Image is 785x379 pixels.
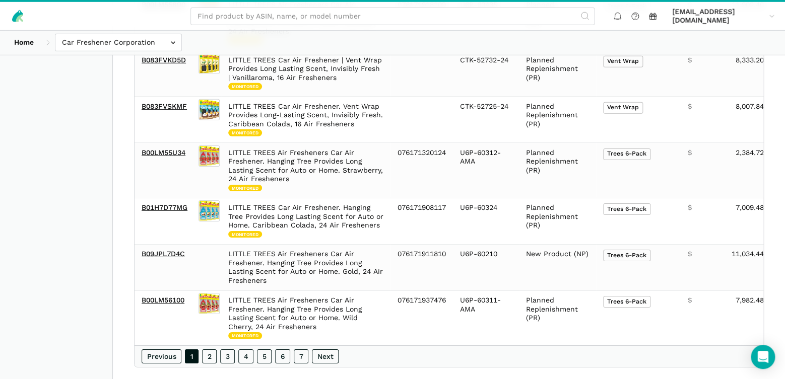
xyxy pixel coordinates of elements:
[221,198,390,244] td: LITTLE TREES Car Air Freshener. Hanging Tree Provides Long Lasting Scent for Auto or Home. Caribb...
[603,56,643,67] span: Vent Wrap
[688,102,692,111] span: $
[7,34,41,51] a: Home
[519,198,596,244] td: Planned Replenishment (PR)
[603,250,650,261] span: Trees 6-Pack
[199,99,220,120] img: LITTLE TREES Car Air Freshener. Vent Wrap Provides Long-Lasting Scent, Invisibly Fresh. Caribbean...
[202,349,217,363] a: 2
[688,203,692,212] span: $
[519,244,596,290] td: New Product (NP)
[228,185,262,192] span: Monitored
[688,148,692,158] span: $
[603,102,643,114] span: Vent Wrap
[199,293,220,314] img: LITTLE TREES Air Fresheners Car Air Freshener. Hanging Tree Provides Long Lasting Scent for Auto ...
[142,148,185,157] a: B00LM55U34
[199,200,220,221] img: LITTLE TREES Car Air Freshener. Hanging Tree Provides Long Lasting Scent for Auto or Home. Caribb...
[732,250,764,259] span: 11,034.44
[312,349,339,363] a: Next
[519,290,596,345] td: Planned Replenishment (PR)
[519,143,596,198] td: Planned Replenishment (PR)
[736,148,764,158] span: 2,384.72
[453,198,519,244] td: U6P-60324
[185,349,199,363] a: 1
[390,244,453,290] td: 076171911810
[228,332,262,339] span: Monitored
[453,290,519,345] td: U6P-60311-AMA
[199,53,220,74] img: LITTLE TREES Car Air Freshener | Vent Wrap Provides Long Lasting Scent, Invisibly Fresh | Vanilla...
[688,296,692,305] span: $
[603,296,650,308] span: Trees 6-Pack
[142,349,181,363] a: Previous
[390,198,453,244] td: 076171908117
[142,56,186,64] a: B083FVKD5D
[142,296,184,304] a: B00LM56100
[751,345,775,369] div: Open Intercom Messenger
[736,56,764,65] span: 8,333.20
[603,203,650,215] span: Trees 6-Pack
[453,97,519,143] td: CTK-52725-24
[228,83,262,90] span: Monitored
[275,349,290,363] a: 6
[142,250,185,258] a: B09JPL7D4C
[199,145,220,167] img: LITTLE TREES Air Fresheners Car Air Freshener. Hanging Tree Provides Long Lasting Scent for Auto ...
[238,349,253,363] a: 4
[228,129,262,136] span: Monitored
[221,143,390,198] td: LITTLE TREES Air Fresheners Car Air Freshener. Hanging Tree Provides Long Lasting Scent for Auto ...
[736,102,764,111] span: 8,007.84
[257,349,272,363] a: 5
[190,8,595,25] input: Find product by ASIN, name, or model number
[453,244,519,290] td: U6P-60210
[453,50,519,97] td: CTK-52732-24
[228,231,262,238] span: Monitored
[736,296,764,305] span: 7,982.48
[221,244,390,290] td: LITTLE TREES Air Fresheners Car Air Freshener. Hanging Tree Provides Long Lasting Scent for Auto ...
[294,349,308,363] a: 7
[519,50,596,97] td: Planned Replenishment (PR)
[688,56,692,65] span: $
[453,143,519,198] td: U6P-60312-AMA
[603,148,650,160] span: Trees 6-Pack
[142,102,187,110] a: B083FVSKMF
[221,50,390,97] td: LITTLE TREES Car Air Freshener | Vent Wrap Provides Long Lasting Scent, Invisibly Fresh | Vanilla...
[221,97,390,143] td: LITTLE TREES Car Air Freshener. Vent Wrap Provides Long-Lasting Scent, Invisibly Fresh. Caribbean...
[669,6,778,27] a: [EMAIL_ADDRESS][DOMAIN_NAME]
[55,34,182,51] input: Car Freshener Corporation
[688,250,692,259] span: $
[220,349,235,363] a: 3
[672,8,765,25] span: [EMAIL_ADDRESS][DOMAIN_NAME]
[221,290,390,345] td: LITTLE TREES Air Fresheners Car Air Freshener. Hanging Tree Provides Long Lasting Scent for Auto ...
[142,203,187,211] a: B01H7D77MG
[736,203,764,212] span: 7,009.48
[390,290,453,345] td: 076171937476
[519,97,596,143] td: Planned Replenishment (PR)
[390,143,453,198] td: 076171320124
